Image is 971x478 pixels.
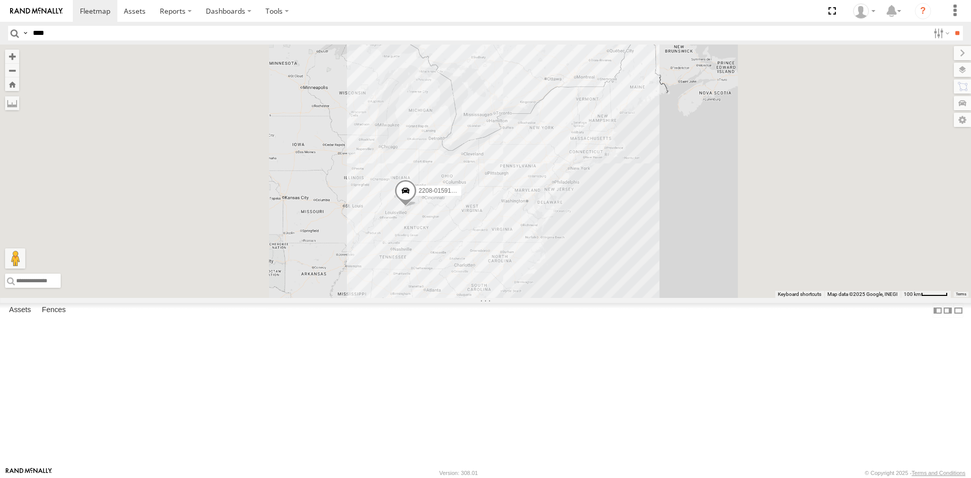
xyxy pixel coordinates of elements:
label: Dock Summary Table to the Right [943,303,953,318]
label: Hide Summary Table [953,303,963,318]
button: Zoom Home [5,77,19,91]
button: Zoom out [5,63,19,77]
label: Map Settings [954,113,971,127]
div: Thomas Ward [850,4,879,19]
label: Measure [5,96,19,110]
button: Drag Pegman onto the map to open Street View [5,248,25,269]
span: 2208-015910002284753 [419,187,485,194]
button: Map Scale: 100 km per 49 pixels [901,291,951,298]
button: Zoom in [5,50,19,63]
div: © Copyright 2025 - [865,470,965,476]
i: ? [915,3,931,19]
label: Assets [4,303,36,318]
label: Dock Summary Table to the Left [933,303,943,318]
img: rand-logo.svg [10,8,63,15]
span: Map data ©2025 Google, INEGI [827,291,898,297]
label: Fences [37,303,71,318]
a: Terms (opens in new tab) [956,292,966,296]
div: Version: 308.01 [439,470,478,476]
a: Terms and Conditions [912,470,965,476]
button: Keyboard shortcuts [778,291,821,298]
label: Search Query [21,26,29,40]
span: 100 km [904,291,921,297]
a: Visit our Website [6,468,52,478]
label: Search Filter Options [930,26,951,40]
